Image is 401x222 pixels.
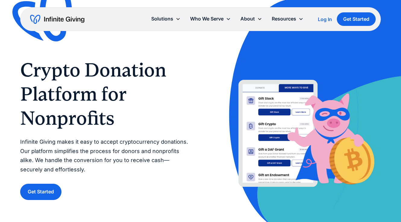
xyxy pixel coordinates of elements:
h1: Crypto Donation Platform for Nonprofits [20,58,189,130]
div: Resources [272,15,296,23]
div: Who We Serve [185,12,236,25]
a: Log In [318,16,332,23]
div: Who We Serve [190,15,224,23]
a: Get Started [337,12,376,26]
a: Get Started [20,184,61,200]
div: About [236,12,267,25]
div: Solutions [146,12,185,25]
a: home [30,14,84,24]
div: About [240,15,255,23]
p: Infinite Giving makes it easy to accept cryptocurrency donations. Our platform simplifies the pro... [20,137,189,174]
div: Solutions [151,15,173,23]
div: Resources [267,12,308,25]
img: Accept bitcoin donations from supporters using Infinite Giving’s crypto donation platform. [213,71,381,187]
div: Log In [318,17,332,22]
